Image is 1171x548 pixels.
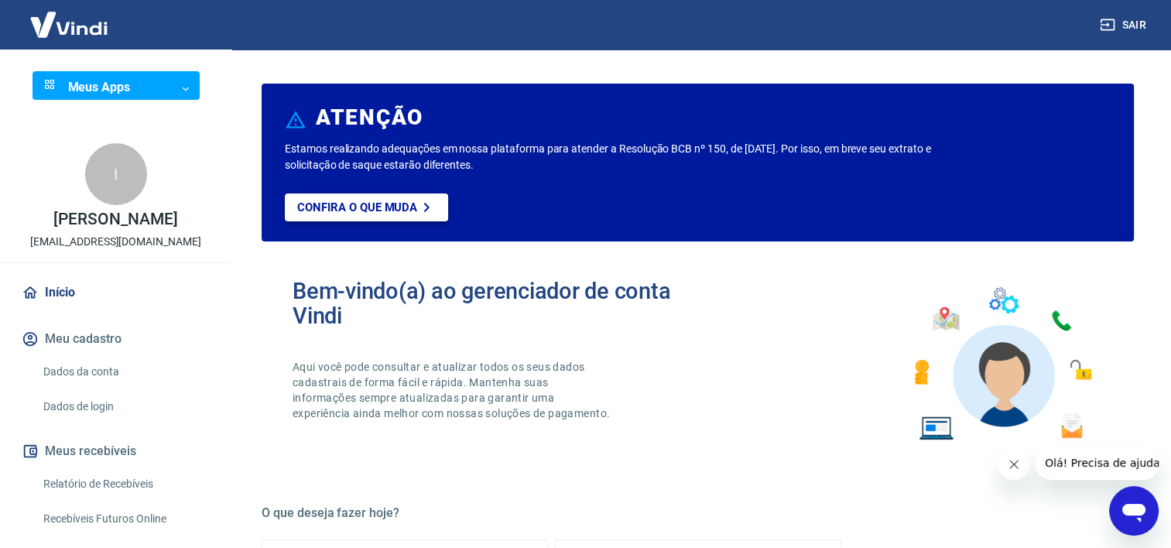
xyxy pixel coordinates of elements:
[285,194,448,221] a: Confira o que muda
[19,1,119,48] img: Vindi
[19,322,213,356] button: Meu cadastro
[19,434,213,468] button: Meus recebíveis
[262,505,1134,521] h5: O que deseja fazer hoje?
[293,279,698,328] h2: Bem-vindo(a) ao gerenciador de conta Vindi
[1036,446,1159,480] iframe: Mensagem da empresa
[316,110,423,125] h6: ATENÇÃO
[1097,11,1152,39] button: Sair
[1109,486,1159,536] iframe: Botão para abrir a janela de mensagens
[30,234,201,250] p: [EMAIL_ADDRESS][DOMAIN_NAME]
[53,211,177,228] p: [PERSON_NAME]
[297,200,417,214] p: Confira o que muda
[37,391,213,423] a: Dados de login
[85,143,147,205] div: I
[37,468,213,500] a: Relatório de Recebíveis
[9,11,130,23] span: Olá! Precisa de ajuda?
[293,359,613,421] p: Aqui você pode consultar e atualizar todos os seus dados cadastrais de forma fácil e rápida. Mant...
[900,279,1103,450] img: Imagem de um avatar masculino com diversos icones exemplificando as funcionalidades do gerenciado...
[998,449,1029,480] iframe: Fechar mensagem
[285,141,946,173] p: Estamos realizando adequações em nossa plataforma para atender a Resolução BCB nº 150, de [DATE]....
[19,276,213,310] a: Início
[37,503,213,535] a: Recebíveis Futuros Online
[37,356,213,388] a: Dados da conta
